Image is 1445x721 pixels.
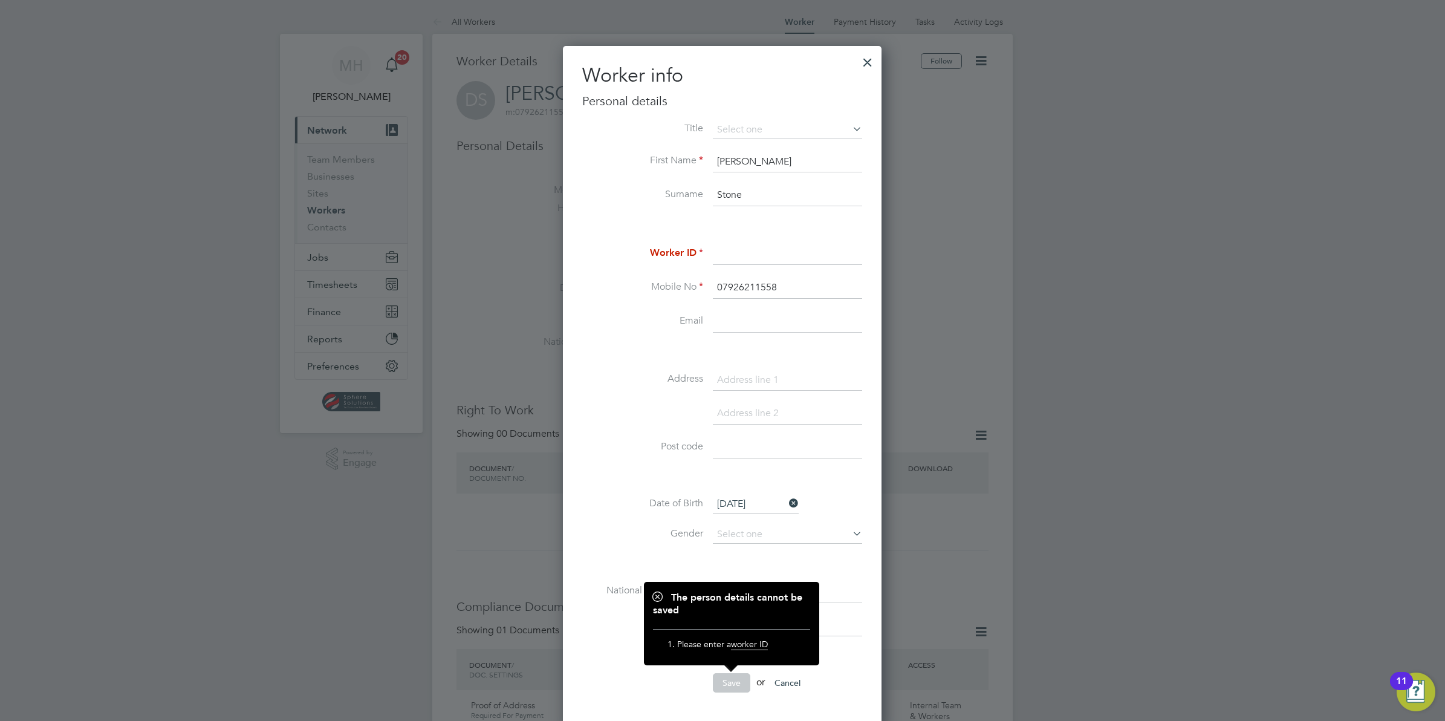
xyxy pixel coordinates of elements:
[1396,681,1407,697] div: 11
[582,527,703,540] label: Gender
[582,373,703,385] label: Address
[582,281,703,293] label: Mobile No
[582,497,703,510] label: Date of Birth
[582,63,862,88] h2: Worker info
[1397,673,1435,711] button: Open Resource Center, 11 new notifications
[713,403,862,425] input: Address line 2
[582,673,862,705] li: or
[582,93,862,109] h3: Personal details
[713,526,862,544] input: Select one
[582,154,703,167] label: First Name
[713,495,799,514] input: Select one
[582,188,703,201] label: Surname
[713,370,862,391] input: Address line 1
[582,618,703,631] label: Share Code
[582,122,703,135] label: Title
[713,121,862,139] input: Select one
[582,584,703,597] label: National Insurance No.
[582,315,703,327] label: Email
[713,673,750,693] button: Save
[731,639,768,650] span: worker ID
[677,639,798,656] li: Please enter a
[582,440,703,453] label: Post code
[765,673,810,693] button: Cancel
[653,592,810,617] h1: The person details cannot be saved
[582,247,703,259] label: Worker ID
